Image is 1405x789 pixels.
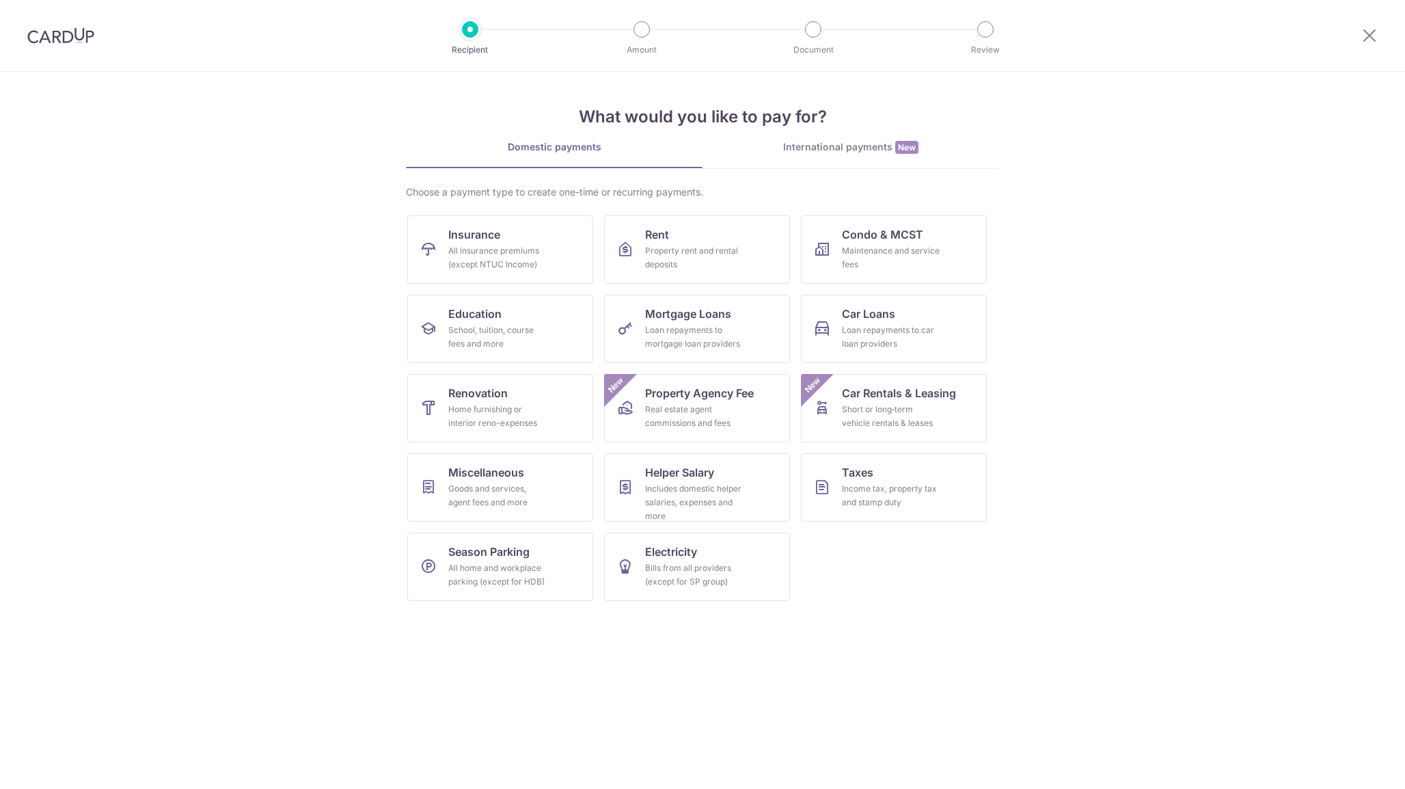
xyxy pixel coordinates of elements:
[645,306,731,322] span: Mortgage Loans
[448,403,547,430] div: Home furnishing or interior reno-expenses
[605,374,627,397] span: New
[842,482,940,509] div: Income tax, property tax and stamp duty
[407,374,593,442] a: RenovationHome furnishing or interior reno-expenses
[842,306,895,322] span: Car Loans
[407,453,593,522] a: MiscellaneousGoods and services, agent fees and more
[801,374,987,442] a: Car Rentals & LeasingShort or long‑term vehicle rentals & leasesNew
[448,385,508,401] span: Renovation
[407,533,593,601] a: Season ParkingAll home and workplace parking (except for HDB)
[645,244,744,271] div: Property rent and rental deposits
[448,323,547,351] div: School, tuition, course fees and more
[842,403,940,430] div: Short or long‑term vehicle rentals & leases
[420,43,521,57] p: Recipient
[645,323,744,351] div: Loan repayments to mortgage loan providers
[448,482,547,509] div: Goods and services, agent fees and more
[702,140,999,155] div: International payments
[604,295,790,363] a: Mortgage LoansLoan repayments to mortgage loan providers
[801,215,987,284] a: Condo & MCSTMaintenance and service fees
[645,385,754,401] span: Property Agency Fee
[406,185,999,199] div: Choose a payment type to create one-time or recurring payments.
[645,226,669,243] span: Rent
[407,295,593,363] a: EducationSchool, tuition, course fees and more
[407,215,593,284] a: InsuranceAll insurance premiums (except NTUC Income)
[645,403,744,430] div: Real estate agent commissions and fees
[842,464,873,481] span: Taxes
[645,561,744,589] div: Bills from all providers (except for SP group)
[604,533,790,601] a: ElectricityBills from all providers (except for SP group)
[842,385,956,401] span: Car Rentals & Leasing
[591,43,692,57] p: Amount
[406,105,999,129] h4: What would you like to pay for?
[895,141,918,154] span: New
[645,482,744,523] div: Includes domestic helper salaries, expenses and more
[842,226,923,243] span: Condo & MCST
[763,43,864,57] p: Document
[27,27,94,44] img: CardUp
[604,374,790,442] a: Property Agency FeeReal estate agent commissions and feesNew
[448,464,524,481] span: Miscellaneous
[448,544,530,560] span: Season Parking
[935,43,1036,57] p: Review
[448,226,500,243] span: Insurance
[645,544,697,560] span: Electricity
[842,323,940,351] div: Loan repayments to car loan providers
[604,453,790,522] a: Helper SalaryIncludes domestic helper salaries, expenses and more
[448,244,547,271] div: All insurance premiums (except NTUC Income)
[842,244,940,271] div: Maintenance and service fees
[448,561,547,589] div: All home and workplace parking (except for HDB)
[604,215,790,284] a: RentProperty rent and rental deposits
[802,374,824,397] span: New
[801,453,987,522] a: TaxesIncome tax, property tax and stamp duty
[448,306,502,322] span: Education
[645,464,714,481] span: Helper Salary
[801,295,987,363] a: Car LoansLoan repayments to car loan providers
[406,140,702,154] div: Domestic payments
